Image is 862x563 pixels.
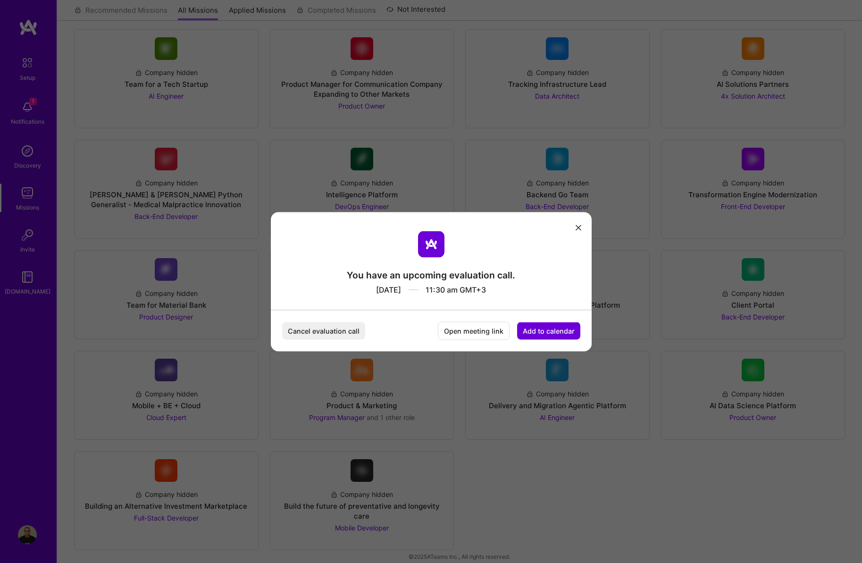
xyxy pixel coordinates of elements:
[418,231,444,257] img: aTeam logo
[271,212,592,351] div: modal
[282,322,365,339] button: Cancel evaluation call
[517,322,580,339] button: Add to calendar
[347,269,515,281] div: You have an upcoming evaluation call.
[576,225,581,231] i: icon Close
[438,321,510,340] button: Open meeting link
[347,281,515,294] div: [DATE] 11:30 am GMT+3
